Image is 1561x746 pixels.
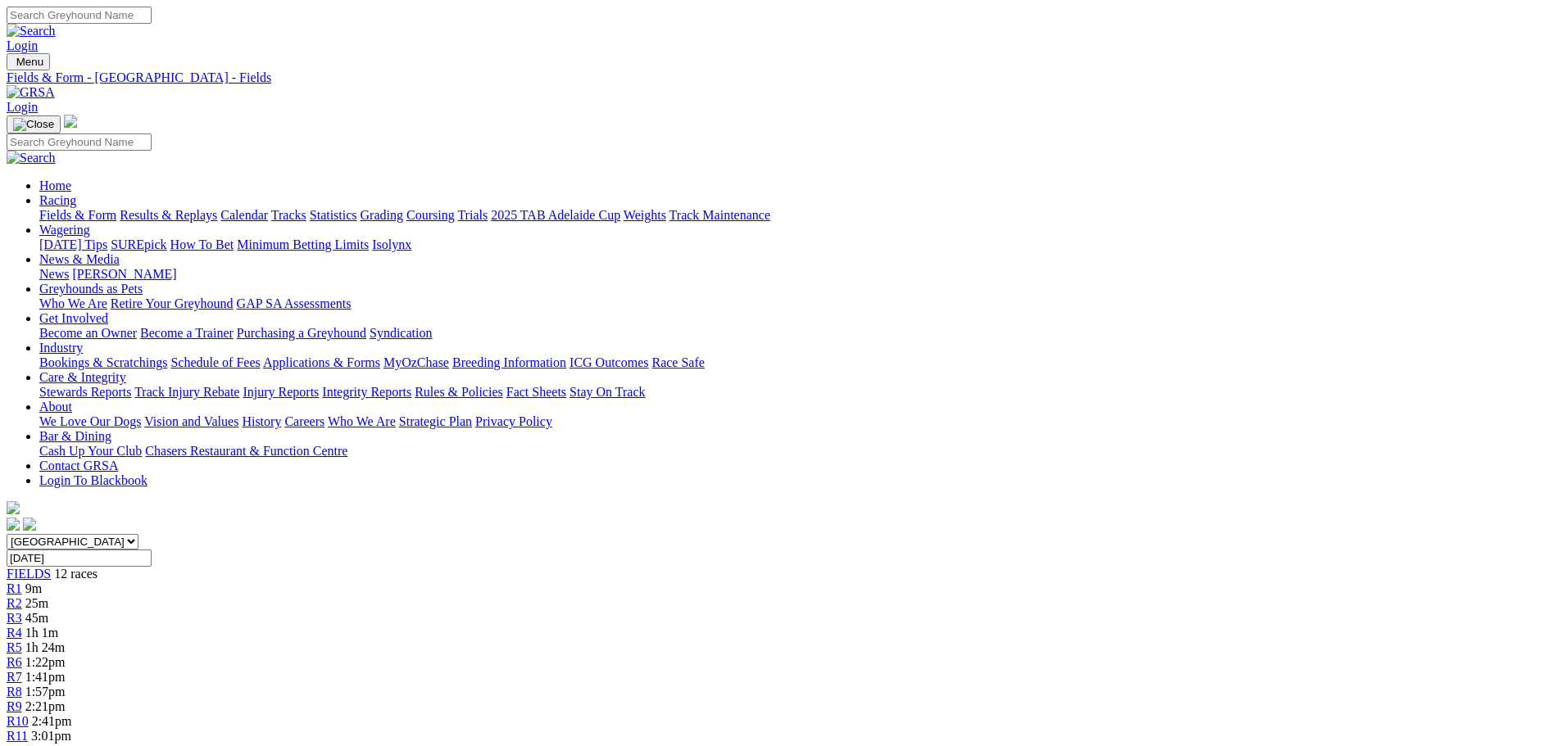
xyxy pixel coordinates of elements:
span: 25m [25,596,48,610]
a: Greyhounds as Pets [39,282,143,296]
a: Stay On Track [569,385,645,399]
a: MyOzChase [383,355,449,369]
a: Trials [457,208,488,222]
input: Select date [7,549,152,567]
a: We Love Our Dogs [39,414,141,428]
a: R4 [7,626,22,640]
a: Calendar [220,208,268,222]
input: Search [7,7,152,24]
a: R11 [7,729,28,743]
a: Industry [39,341,83,355]
a: Track Maintenance [669,208,770,222]
span: 2:41pm [32,714,72,728]
a: Results & Replays [120,208,217,222]
span: 45m [25,611,48,625]
a: Stewards Reports [39,385,131,399]
a: R1 [7,581,22,595]
img: Search [7,24,56,38]
a: R8 [7,685,22,699]
a: Login To Blackbook [39,473,147,487]
div: Greyhounds as Pets [39,296,1554,311]
a: Breeding Information [452,355,566,369]
span: 12 races [54,567,98,581]
a: [PERSON_NAME] [72,267,176,281]
div: Racing [39,208,1554,223]
a: Careers [284,414,324,428]
span: Menu [16,56,43,68]
a: FIELDS [7,567,51,581]
a: Contact GRSA [39,459,118,472]
a: Strategic Plan [399,414,472,428]
a: 2025 TAB Adelaide Cup [491,208,620,222]
span: 3:01pm [31,729,71,743]
a: Retire Your Greyhound [111,296,234,310]
a: Isolynx [372,237,411,251]
a: Track Injury Rebate [134,385,239,399]
a: Syndication [370,326,432,340]
img: Search [7,151,56,165]
a: Fields & Form - [GEOGRAPHIC_DATA] - Fields [7,70,1554,85]
a: Care & Integrity [39,370,126,384]
a: Weights [624,208,666,222]
a: ICG Outcomes [569,355,648,369]
a: Purchasing a Greyhound [237,326,366,340]
a: Login [7,38,38,52]
a: Applications & Forms [263,355,380,369]
a: Become a Trainer [140,326,234,340]
a: R10 [7,714,29,728]
div: Industry [39,355,1554,370]
a: Fact Sheets [506,385,566,399]
a: GAP SA Assessments [237,296,352,310]
a: Login [7,100,38,114]
div: Bar & Dining [39,444,1554,459]
img: Close [13,118,54,131]
a: Home [39,179,71,192]
span: R5 [7,640,22,654]
a: R2 [7,596,22,610]
a: Fields & Form [39,208,116,222]
a: [DATE] Tips [39,237,107,251]
a: SUREpick [111,237,166,251]
a: Who We Are [328,414,396,428]
div: News & Media [39,267,1554,282]
span: 2:21pm [25,699,66,713]
a: Tracks [271,208,306,222]
a: Injury Reports [243,385,319,399]
a: R6 [7,655,22,669]
a: About [39,400,72,414]
img: facebook.svg [7,518,20,531]
a: Bookings & Scratchings [39,355,167,369]
a: R3 [7,611,22,625]
a: News & Media [39,252,120,266]
div: Care & Integrity [39,385,1554,400]
input: Search [7,133,152,151]
a: How To Bet [170,237,234,251]
button: Toggle navigation [7,53,50,70]
img: GRSA [7,85,55,100]
div: About [39,414,1554,429]
a: Coursing [406,208,455,222]
a: R7 [7,670,22,684]
img: logo-grsa-white.png [64,115,77,128]
div: Wagering [39,237,1554,252]
a: Statistics [310,208,357,222]
a: Who We Are [39,296,107,310]
a: Minimum Betting Limits [237,237,369,251]
a: Integrity Reports [322,385,411,399]
span: 1h 24m [25,640,65,654]
a: R9 [7,699,22,713]
span: 1:57pm [25,685,66,699]
button: Toggle navigation [7,115,61,133]
span: 1:22pm [25,655,66,669]
a: Bar & Dining [39,429,111,443]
